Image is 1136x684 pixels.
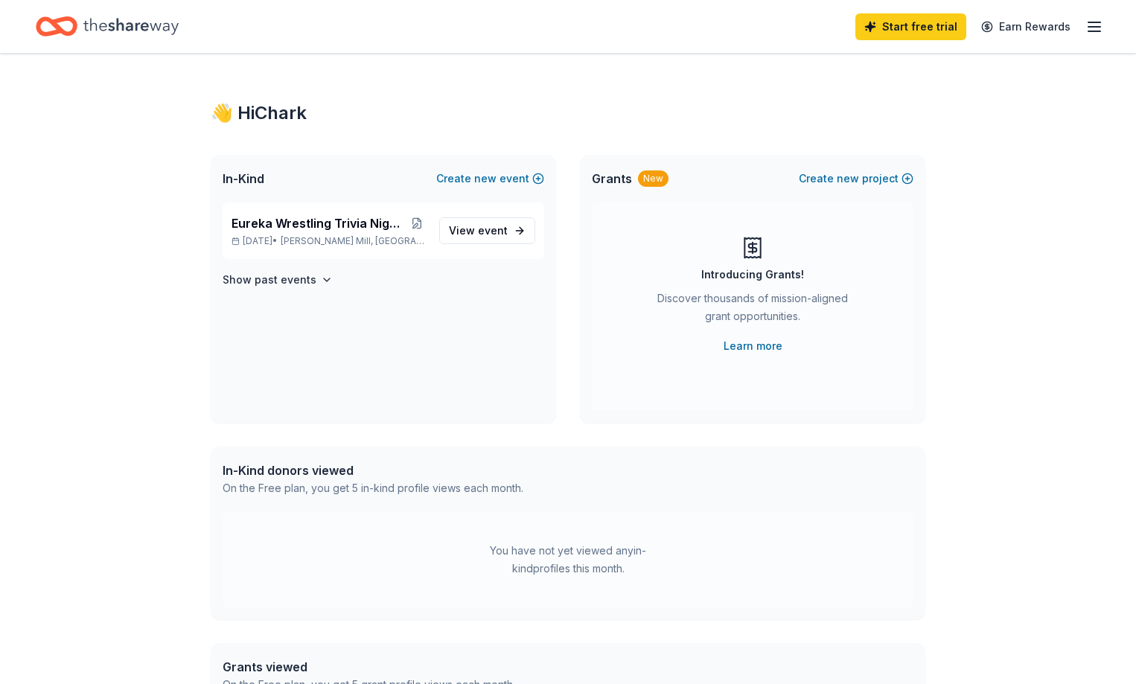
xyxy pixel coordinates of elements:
div: You have not yet viewed any in-kind profiles this month. [475,542,661,578]
h4: Show past events [223,271,316,289]
button: Createnewevent [436,170,544,188]
div: 👋 Hi Chark [211,101,925,125]
a: Home [36,9,179,44]
button: Show past events [223,271,333,289]
button: Createnewproject [799,170,913,188]
span: new [474,170,497,188]
span: In-Kind [223,170,264,188]
span: new [837,170,859,188]
p: [DATE] • [232,235,427,247]
div: Discover thousands of mission-aligned grant opportunities. [651,290,854,331]
span: View [449,222,508,240]
div: On the Free plan, you get 5 in-kind profile views each month. [223,479,523,497]
span: Grants [592,170,632,188]
div: Introducing Grants! [701,266,804,284]
span: [PERSON_NAME] Mill, [GEOGRAPHIC_DATA] [281,235,427,247]
a: View event [439,217,535,244]
span: event [478,224,508,237]
a: Start free trial [855,13,966,40]
span: Eureka Wrestling Trivia Night/Silent Auction [232,214,407,232]
div: New [638,170,668,187]
div: In-Kind donors viewed [223,461,523,479]
a: Learn more [724,337,782,355]
a: Earn Rewards [972,13,1079,40]
div: Grants viewed [223,658,515,676]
